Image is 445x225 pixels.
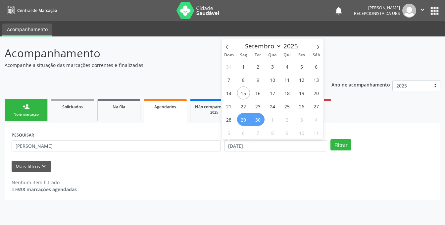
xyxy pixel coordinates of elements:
span: Qui [280,53,294,57]
span: Setembro 17, 2025 [266,86,279,99]
span: Seg [236,53,251,57]
span: Setembro 1, 2025 [237,60,250,73]
span: Setembro 2, 2025 [252,60,265,73]
span: Outubro 7, 2025 [252,126,265,139]
span: Recepcionista da UBS [354,11,400,16]
input: Nome, CNS [12,140,221,151]
span: Setembro 12, 2025 [295,73,308,86]
span: Dom [222,53,236,57]
span: Setembro 27, 2025 [310,100,323,113]
strong: 633 marcações agendadas [17,186,77,193]
span: Central de Marcação [17,8,57,13]
span: Outubro 5, 2025 [222,126,235,139]
span: Setembro 18, 2025 [281,86,294,99]
span: Ter [251,53,265,57]
select: Month [242,41,282,51]
p: Acompanhe a situação das marcações correntes e finalizadas [5,62,310,69]
span: Setembro 5, 2025 [295,60,308,73]
a: Central de Marcação [5,5,57,16]
span: Outubro 10, 2025 [295,126,308,139]
span: Outubro 11, 2025 [310,126,323,139]
span: Outubro 8, 2025 [266,126,279,139]
div: Nenhum item filtrado [12,179,77,186]
span: Setembro 6, 2025 [310,60,323,73]
span: Outubro 9, 2025 [281,126,294,139]
span: Setembro 10, 2025 [266,73,279,86]
p: Acompanhamento [5,45,310,62]
span: Na fila [113,104,125,110]
label: PESQUISAR [12,130,34,140]
span: Qua [265,53,280,57]
span: Agendados [154,104,176,110]
div: 2025 [195,110,233,115]
div: de [12,186,77,193]
span: Setembro 13, 2025 [310,73,323,86]
span: Setembro 25, 2025 [281,100,294,113]
span: Setembro 15, 2025 [237,86,250,99]
span: Setembro 22, 2025 [237,100,250,113]
span: Sáb [309,53,323,57]
div: Nova marcação [10,112,43,117]
a: Acompanhamento [2,24,52,36]
span: Setembro 3, 2025 [266,60,279,73]
span: Setembro 26, 2025 [295,100,308,113]
span: Setembro 16, 2025 [252,86,265,99]
span: Setembro 4, 2025 [281,60,294,73]
span: Setembro 24, 2025 [266,100,279,113]
span: Outubro 4, 2025 [310,113,323,126]
span: Setembro 21, 2025 [222,100,235,113]
span: Sex [294,53,309,57]
img: img [402,4,416,18]
span: Setembro 28, 2025 [222,113,235,126]
input: Year [281,42,303,50]
span: Setembro 11, 2025 [281,73,294,86]
span: Setembro 19, 2025 [295,86,308,99]
p: Ano de acompanhamento [331,80,390,88]
button: Filtrar [330,139,351,150]
button: Mais filtroskeyboard_arrow_down [12,161,51,172]
i:  [419,6,426,13]
span: Outubro 1, 2025 [266,113,279,126]
span: Outubro 6, 2025 [237,126,250,139]
span: Setembro 8, 2025 [237,73,250,86]
span: Agosto 31, 2025 [222,60,235,73]
i: keyboard_arrow_down [40,163,47,170]
span: Não compareceram [195,104,233,110]
span: Outubro 2, 2025 [281,113,294,126]
span: Outubro 3, 2025 [295,113,308,126]
button: notifications [334,6,343,15]
button:  [416,4,429,18]
span: Solicitados [62,104,83,110]
span: Setembro 23, 2025 [252,100,265,113]
span: Setembro 20, 2025 [310,86,323,99]
div: person_add [23,103,30,110]
input: Selecione um intervalo [224,140,327,151]
span: Setembro 9, 2025 [252,73,265,86]
span: Setembro 14, 2025 [222,86,235,99]
span: Setembro 29, 2025 [237,113,250,126]
button: apps [429,5,440,17]
span: Setembro 7, 2025 [222,73,235,86]
span: Setembro 30, 2025 [252,113,265,126]
div: [PERSON_NAME] [354,5,400,11]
